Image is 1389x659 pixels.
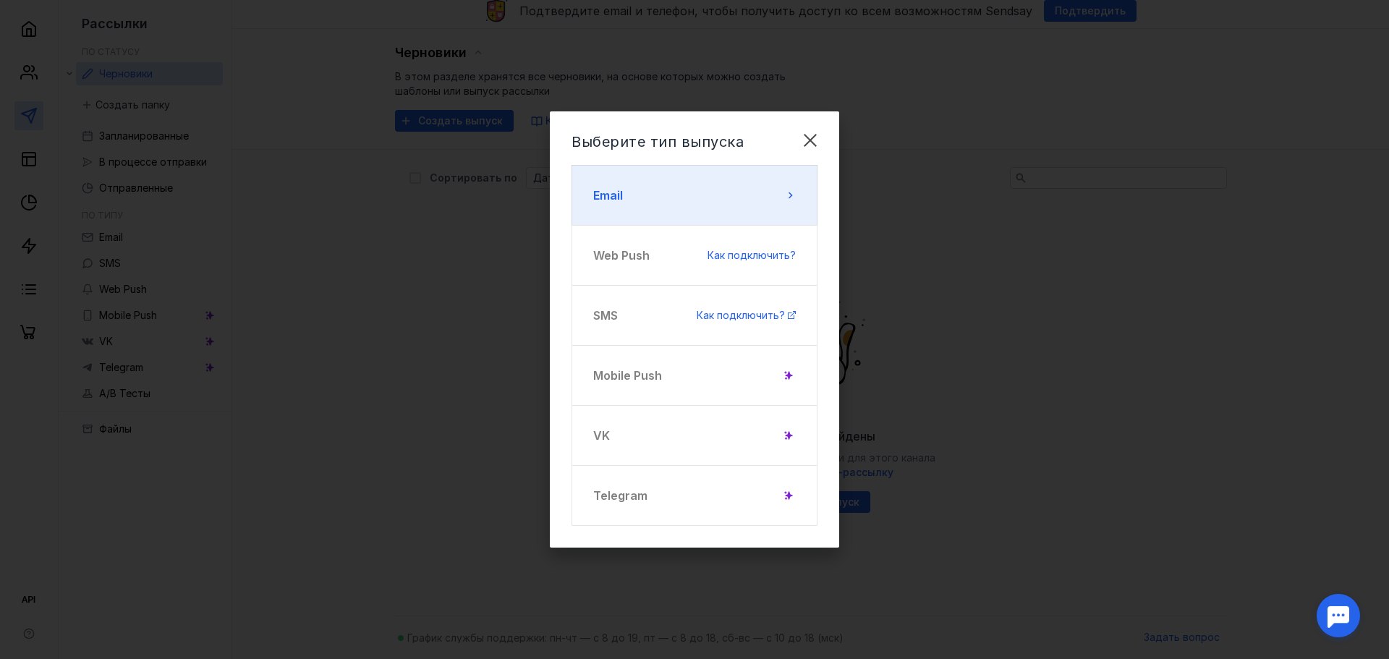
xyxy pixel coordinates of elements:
a: Как подключить? [708,248,796,263]
span: Выберите тип выпуска [572,133,744,150]
span: Как подключить? [697,309,785,321]
span: Как подключить? [708,249,796,261]
button: Email [572,165,817,226]
span: Email [593,187,623,204]
a: Как подключить? [697,308,796,323]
